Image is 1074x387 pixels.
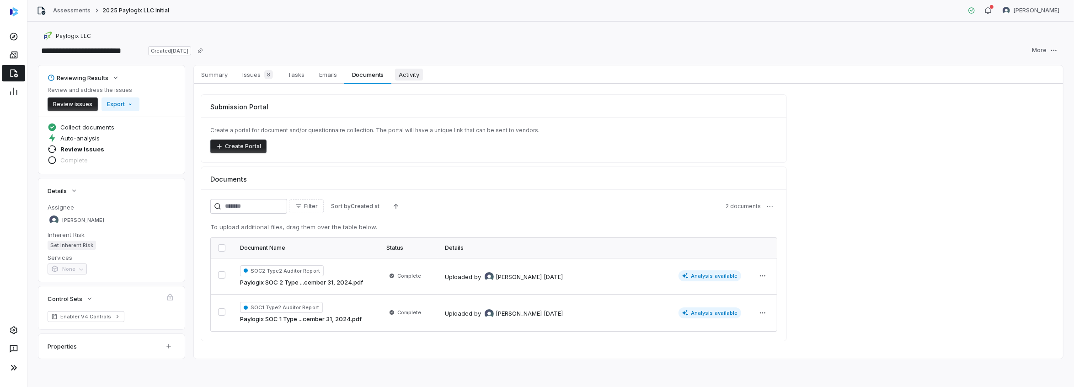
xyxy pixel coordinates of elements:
[210,174,247,184] span: Documents
[240,244,372,252] div: Document Name
[240,302,323,313] span: SOC1 Type2 Auditor Report
[45,289,96,308] button: Control Sets
[48,203,176,211] dt: Assignee
[48,295,82,303] span: Control Sets
[284,69,308,81] span: Tasks
[445,309,563,318] div: Uploaded
[10,7,18,16] img: svg%3e
[48,86,139,94] p: Review and address the issues
[45,181,80,200] button: Details
[395,69,423,81] span: Activity
[474,272,542,281] div: by
[496,273,542,282] span: [PERSON_NAME]
[726,203,761,210] span: 2 documents
[45,68,122,87] button: Reviewing Results
[56,32,91,40] span: Paylogix LLC
[210,140,267,153] button: Create Portal
[397,272,421,279] span: Complete
[60,313,112,320] span: Enabler V4 Controls
[1014,7,1059,14] span: [PERSON_NAME]
[210,102,268,112] span: Submission Portal
[53,7,91,14] a: Assessments
[62,217,104,224] span: [PERSON_NAME]
[544,273,563,282] div: [DATE]
[679,270,742,281] span: Analysis available
[240,315,362,324] a: Paylogix SOC 1 Type ...cember 31, 2024.pdf
[60,156,88,164] span: Complete
[210,223,777,232] p: To upload additional files, drag them over the table below.
[1026,43,1063,57] button: More
[289,199,324,213] button: Filter
[679,307,742,318] span: Analysis available
[496,309,542,318] span: [PERSON_NAME]
[48,187,67,195] span: Details
[264,70,273,79] span: 8
[474,309,542,318] div: by
[148,46,191,55] span: Created [DATE]
[304,203,318,210] span: Filter
[192,43,208,59] button: Copy link
[387,199,405,213] button: Ascending
[485,309,494,318] img: Anita Ritter avatar
[48,253,176,262] dt: Services
[49,215,59,225] img: Anita Ritter avatar
[997,4,1065,17] button: Anita Ritter avatar[PERSON_NAME]
[386,244,430,252] div: Status
[60,145,104,153] span: Review issues
[326,199,385,213] button: Sort byCreated at
[210,127,777,134] p: Create a portal for document and/or questionnaire collection. The portal will have a unique link ...
[348,69,388,81] span: Documents
[445,244,741,252] div: Details
[102,97,139,111] button: Export
[315,69,341,81] span: Emails
[397,309,421,316] span: Complete
[60,123,114,131] span: Collect documents
[240,265,324,276] span: SOC2 Type2 Auditor Report
[198,69,231,81] span: Summary
[445,272,563,281] div: Uploaded
[240,278,363,287] a: Paylogix SOC 2 Type ...cember 31, 2024.pdf
[544,309,563,318] div: [DATE]
[48,97,98,111] button: Review issues
[485,272,494,281] img: Anita Ritter avatar
[60,134,100,142] span: Auto-analysis
[1003,7,1010,14] img: Anita Ritter avatar
[48,311,124,322] a: Enabler V4 Controls
[48,231,176,239] dt: Inherent Risk
[48,74,108,82] div: Reviewing Results
[102,7,169,14] span: 2025 Paylogix LLC Initial
[239,68,277,81] span: Issues
[48,241,96,250] span: Set Inherent Risk
[392,203,400,210] svg: Ascending
[40,28,94,44] button: https://paylogix.com/Paylogix LLC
